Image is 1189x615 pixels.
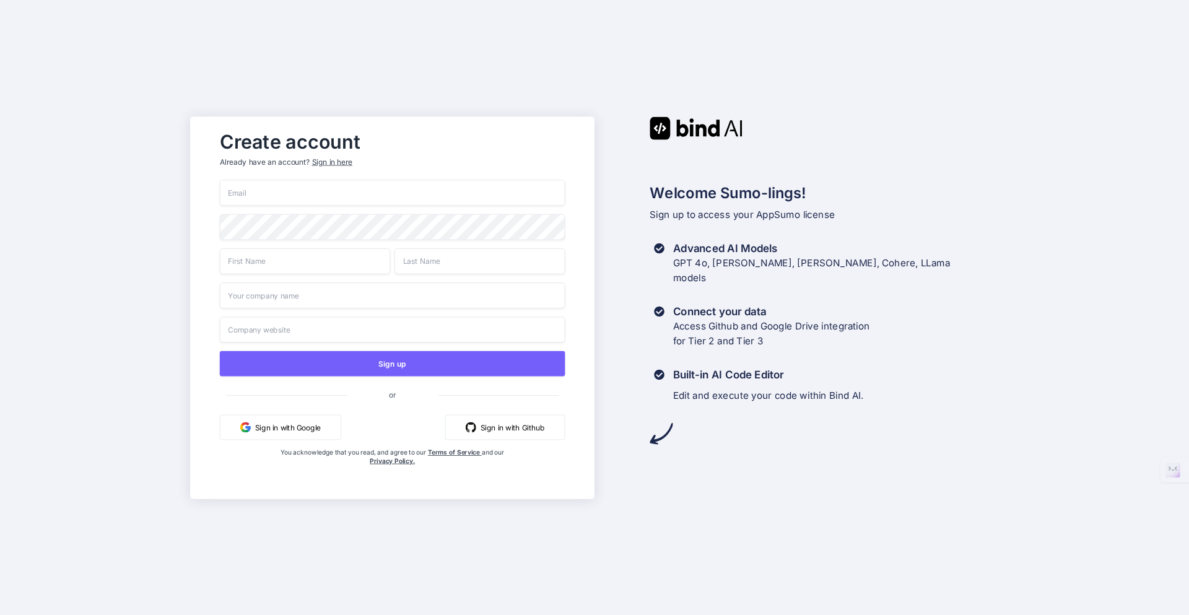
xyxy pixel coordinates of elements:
[673,367,864,382] h3: Built-in AI Code Editor
[394,248,565,274] input: Last Name
[650,181,999,204] h2: Welcome Sumo-lings!
[673,318,870,348] p: Access Github and Google Drive integration for Tier 2 and Tier 3
[220,414,341,440] button: Sign in with Google
[673,241,951,256] h3: Advanced AI Models
[673,388,864,403] p: Edit and execute your code within Bind AI.
[650,422,673,445] img: arrow
[673,304,870,319] h3: Connect your data
[220,157,565,167] p: Already have an account?
[312,157,352,167] div: Sign in here
[347,381,438,407] span: or
[650,207,999,222] p: Sign up to access your AppSumo license
[220,351,565,376] button: Sign up
[220,133,565,150] h2: Create account
[445,414,565,440] button: Sign in with Github
[220,316,565,342] input: Company website
[673,255,951,285] p: GPT 4o, [PERSON_NAME], [PERSON_NAME], Cohere, LLama models
[370,456,415,465] a: Privacy Policy.
[277,448,508,490] div: You acknowledge that you read, and agree to our and our
[240,422,251,432] img: google
[220,282,565,308] input: Your company name
[220,248,390,274] input: First Name
[220,180,565,206] input: Email
[428,448,482,456] a: Terms of Service
[466,422,476,432] img: github
[650,116,743,139] img: Bind AI logo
